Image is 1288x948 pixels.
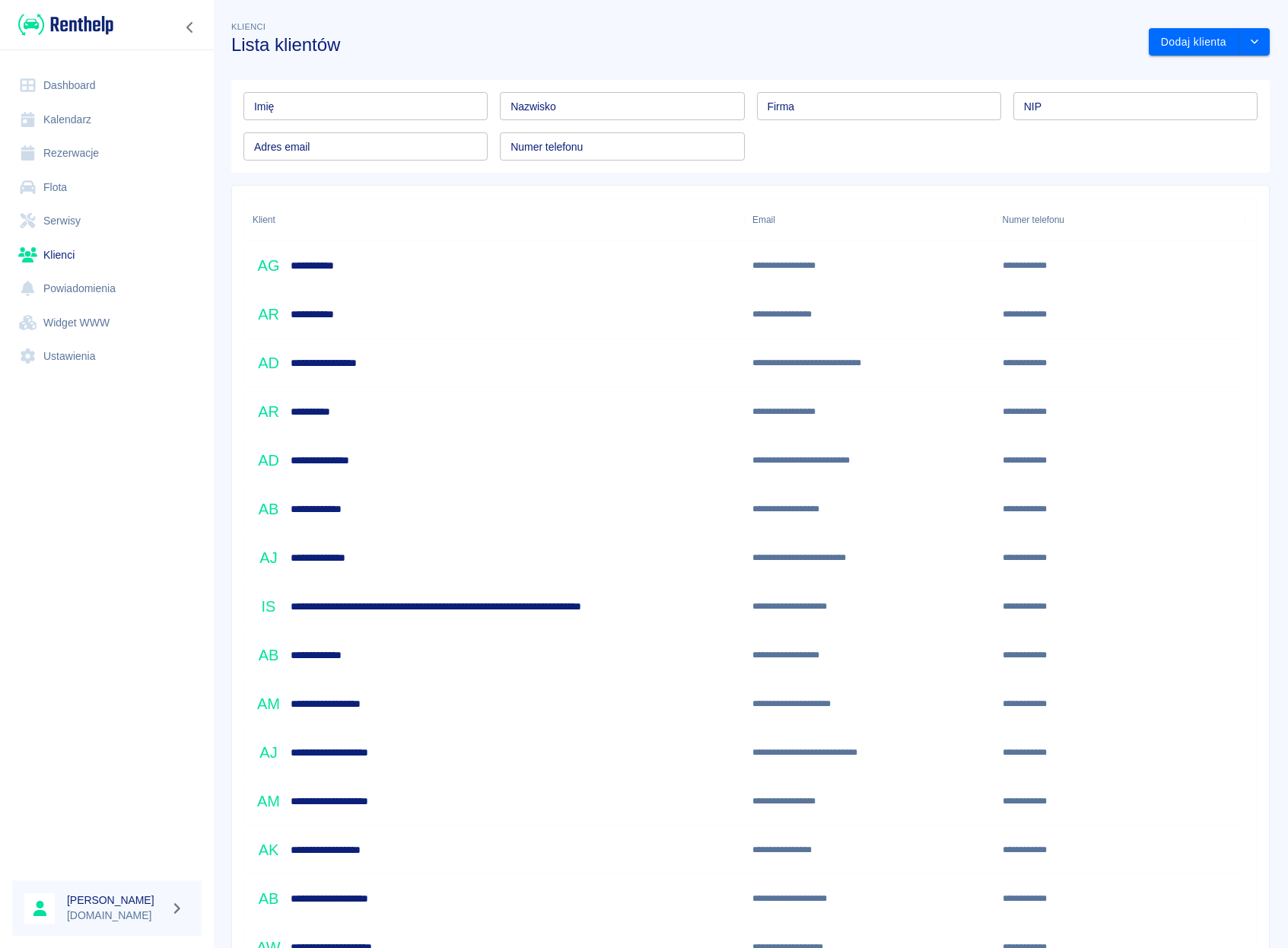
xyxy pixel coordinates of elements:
[12,136,202,170] a: Rezerwacje
[1149,28,1239,56] button: Dodaj klienta
[253,493,285,525] div: AB
[752,199,775,241] div: Email
[12,238,202,272] a: Klienci
[995,199,1245,241] div: Numer telefonu
[67,892,164,908] h6: [PERSON_NAME]
[231,34,1137,56] h3: Lista klientów
[67,908,164,924] p: [DOMAIN_NAME]
[745,199,995,241] div: Email
[12,12,113,37] a: Renthelp logo
[253,542,285,574] div: AJ
[12,204,202,238] a: Serwisy
[12,272,202,306] a: Powiadomienia
[253,347,285,379] div: AD
[12,339,202,374] a: Ustawienia
[253,590,285,622] div: IS
[253,688,285,720] div: AM
[253,396,285,428] div: AR
[253,444,285,476] div: AD
[12,103,202,137] a: Kalendarz
[253,883,285,915] div: AB
[12,306,202,340] a: Widget WWW
[253,834,285,866] div: AK
[253,785,285,817] div: AM
[253,639,285,671] div: AB
[12,170,202,205] a: Flota
[253,250,285,282] div: AG
[253,199,275,241] div: Klient
[18,12,113,37] img: Renthelp logo
[253,736,285,768] div: AJ
[1239,28,1270,56] button: drop-down
[231,22,266,31] span: Klienci
[12,68,202,103] a: Dashboard
[1003,199,1064,241] div: Numer telefonu
[253,298,285,330] div: AR
[179,17,202,37] button: Zwiń nawigację
[245,199,745,241] div: Klient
